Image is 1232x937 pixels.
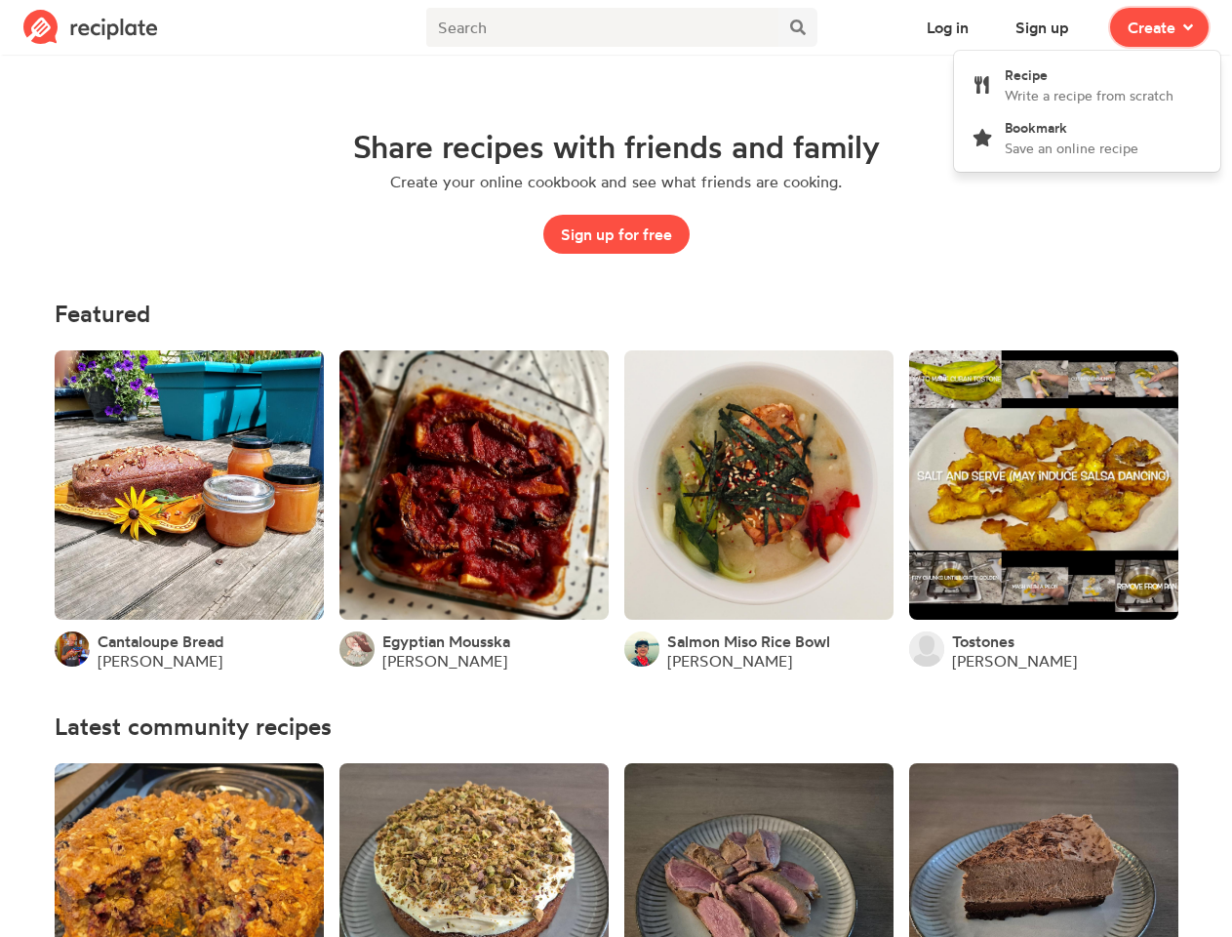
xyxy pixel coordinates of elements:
button: Sign up for free [543,215,690,254]
a: [PERSON_NAME] [667,651,792,671]
img: User's avatar [624,631,659,667]
h1: Share recipes with friends and family [353,129,880,164]
img: User's avatar [55,631,90,667]
a: [PERSON_NAME] [382,651,507,671]
a: [PERSON_NAME] [952,651,1077,671]
a: Egyptian Mousska [382,631,510,651]
a: Cantaloupe Bread [98,631,224,651]
button: Create [1110,8,1209,47]
h4: Latest community recipes [55,713,1178,740]
span: Write a recipe from scratch [1005,87,1173,103]
button: Sign up [998,8,1087,47]
h4: Featured [55,301,1178,327]
a: Tostones [952,631,1014,651]
input: Search [426,8,778,47]
span: Create [1128,16,1175,39]
button: Log in [909,8,986,47]
p: Create your online cookbook and see what friends are cooking. [390,172,842,191]
span: Save an online recipe [1005,140,1138,156]
img: User's avatar [909,631,944,667]
span: Recipe [1005,66,1048,83]
a: Salmon Miso Rice Bowl [667,631,830,651]
img: Reciplate [23,10,158,45]
span: Bookmark [1005,119,1067,136]
a: [PERSON_NAME] [98,651,222,671]
img: User's avatar [339,631,375,667]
